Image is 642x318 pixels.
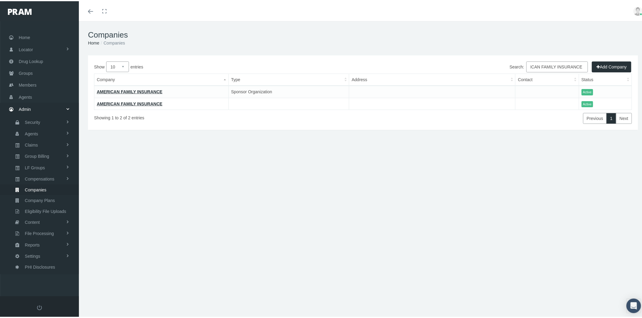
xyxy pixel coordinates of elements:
[627,297,641,312] div: Open Intercom Messenger
[510,60,588,71] label: Search:
[607,112,616,123] a: 1
[579,73,632,85] th: Status: activate to sort column ascending
[25,227,54,237] span: File Processing
[349,73,515,85] th: Address: activate to sort column ascending
[582,88,593,94] span: Active
[583,112,607,123] a: Previous
[106,60,129,71] select: Showentries
[526,60,588,71] input: Search:
[19,78,36,90] span: Members
[94,60,363,71] label: Show entries
[25,139,38,149] span: Claims
[25,116,40,126] span: Security
[616,112,632,123] a: Next
[19,43,33,54] span: Locator
[25,205,66,215] span: Eligibility File Uploads
[515,73,579,85] th: Contact: activate to sort column ascending
[228,73,349,85] th: Type: activate to sort column ascending
[97,100,162,105] a: AMERICAN FAMILY INSURANCE
[19,31,30,42] span: Home
[582,100,593,106] span: Active
[228,84,349,97] td: Sponsor Organization
[94,73,229,85] th: Company: activate to sort column descending
[19,66,33,78] span: Groups
[88,29,638,38] h1: Companies
[25,184,46,194] span: Companies
[25,216,40,226] span: Content
[25,261,55,271] span: PHI Disclosures
[25,128,38,138] span: Agents
[592,60,631,71] button: Add Company
[25,194,55,204] span: Company Plans
[25,150,49,160] span: Group Billing
[19,90,32,102] span: Agents
[19,55,43,66] span: Drug Lookup
[25,161,45,172] span: LF Groups
[25,239,40,249] span: Reports
[19,102,31,114] span: Admin
[25,173,54,183] span: Compensations
[99,38,125,45] li: Companies
[97,88,162,93] a: AMERICAN FAMILY INSURANCE
[25,250,40,260] span: Settings
[8,8,32,14] img: PRAM_20_x_78.png
[88,39,99,44] a: Home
